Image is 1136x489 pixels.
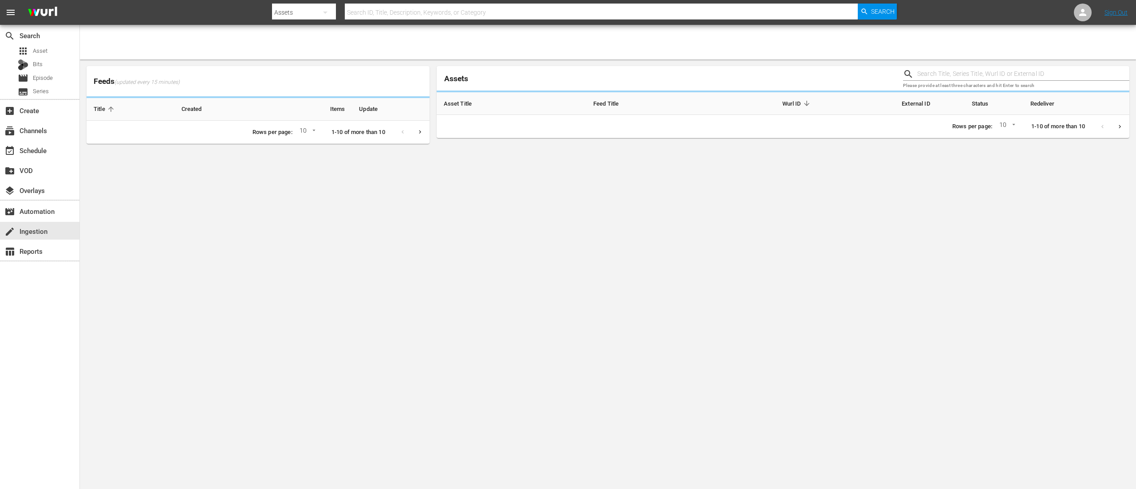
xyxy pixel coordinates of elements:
[18,59,28,70] div: Bits
[586,92,696,115] th: Feed Title
[1111,118,1128,135] button: Next page
[871,4,895,20] span: Search
[18,73,28,83] span: Episode
[33,47,47,55] span: Asset
[4,146,15,156] span: Schedule
[33,74,53,83] span: Episode
[296,126,317,139] div: 10
[18,87,28,97] span: Series
[411,123,429,141] button: Next page
[87,74,430,89] span: Feeds
[283,98,352,121] th: Items
[181,105,213,113] span: Created
[4,126,15,136] span: Channels
[437,92,1129,115] table: sticky table
[352,98,429,121] th: Update
[4,185,15,196] span: Overlays
[937,92,1023,115] th: Status
[952,122,992,131] p: Rows per page:
[4,166,15,176] span: VOD
[114,79,180,86] span: (updated every 15 minutes)
[444,99,484,107] span: Asset Title
[4,246,15,257] span: Reports
[4,31,15,41] span: Search
[4,226,15,237] span: Ingestion
[94,105,117,113] span: Title
[252,128,292,137] p: Rows per page:
[996,120,1017,133] div: 10
[1031,122,1085,131] p: 1-10 of more than 10
[33,87,49,96] span: Series
[87,98,430,121] table: sticky table
[33,60,43,69] span: Bits
[21,2,64,23] img: ans4CAIJ8jUAAAAAAAAAAAAAAAAAAAAAAAAgQb4GAAAAAAAAAAAAAAAAAAAAAAAAJMjXAAAAAAAAAAAAAAAAAAAAAAAAgAT5G...
[4,206,15,217] span: Automation
[1104,9,1128,16] a: Sign Out
[444,74,468,83] span: Assets
[1023,92,1129,115] th: Redeliver
[858,4,897,20] button: Search
[917,67,1129,81] input: Search Title, Series Title, Wurl ID or External ID
[903,82,1129,90] p: Please provide at least three characters and hit Enter to search
[820,92,937,115] th: External ID
[18,46,28,56] span: Asset
[331,128,385,137] p: 1-10 of more than 10
[5,7,16,18] span: menu
[782,99,813,107] span: Wurl ID
[4,106,15,116] span: Create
